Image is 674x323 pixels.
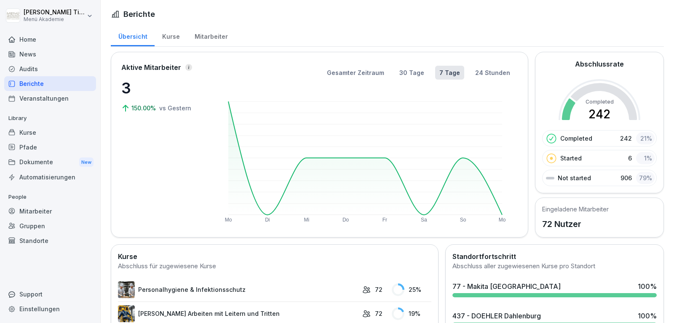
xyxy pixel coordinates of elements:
p: Library [4,112,96,125]
p: 3 [121,77,206,99]
p: Completed [560,134,592,143]
p: [PERSON_NAME] Timmermann [24,9,85,16]
text: Do [342,217,349,223]
text: So [460,217,466,223]
div: 79 % [636,172,655,184]
h2: Abschlussrate [575,59,624,69]
a: Mitarbeiter [4,204,96,219]
text: Fr [382,217,387,223]
p: 72 [375,309,382,318]
div: 19 % [392,307,432,320]
h2: Kurse [118,251,431,262]
img: tq1iwfpjw7gb8q143pboqzza.png [118,281,135,298]
div: 21 % [636,132,655,144]
p: 906 [621,174,632,182]
div: Abschluss aller zugewiesenen Kurse pro Standort [452,262,657,271]
div: 77 - Makita [GEOGRAPHIC_DATA] [452,281,561,291]
p: Aktive Mitarbeiter [121,62,181,72]
h5: Eingeladene Mitarbeiter [542,205,609,214]
div: 100 % [638,281,657,291]
a: Einstellungen [4,302,96,316]
text: Mo [225,217,232,223]
a: Veranstaltungen [4,91,96,106]
h2: Standortfortschritt [452,251,657,262]
div: 437 - DOEHLER Dahlenburg [452,311,541,321]
button: 7 Tage [435,66,464,80]
a: Personalhygiene & Infektionsschutz [118,281,358,298]
p: Not started [558,174,591,182]
a: [PERSON_NAME] Arbeiten mit Leitern und Tritten [118,305,358,322]
p: 242 [620,134,632,143]
a: Mitarbeiter [187,25,235,46]
a: Automatisierungen [4,170,96,184]
div: New [79,157,94,167]
div: 1 % [636,152,655,164]
p: 72 [375,285,382,294]
a: News [4,47,96,61]
div: Dokumente [4,155,96,170]
a: Berichte [4,76,96,91]
a: 77 - Makita [GEOGRAPHIC_DATA]100% [449,278,660,301]
a: Kurse [4,125,96,140]
div: 25 % [392,283,432,296]
a: Home [4,32,96,47]
text: Mo [498,217,505,223]
p: Menü Akademie [24,16,85,22]
a: Gruppen [4,219,96,233]
p: 72 Nutzer [542,218,609,230]
a: Pfade [4,140,96,155]
div: Abschluss für zugewiesene Kurse [118,262,431,271]
div: Support [4,287,96,302]
text: Di [265,217,270,223]
text: Sa [421,217,427,223]
p: People [4,190,96,204]
text: Mi [304,217,309,223]
a: Standorte [4,233,96,248]
button: 30 Tage [395,66,428,80]
p: 150.00% [131,104,158,112]
p: vs Gestern [159,104,191,112]
a: DokumenteNew [4,155,96,170]
div: 100 % [638,311,657,321]
button: 24 Stunden [471,66,514,80]
p: 6 [628,154,632,163]
p: Started [560,154,582,163]
img: v7bxruicv7vvt4ltkcopmkzf.png [118,305,135,322]
a: Übersicht [111,25,155,46]
button: Gesamter Zeitraum [323,66,388,80]
a: Kurse [155,25,187,46]
a: Audits [4,61,96,76]
h1: Berichte [123,8,155,20]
